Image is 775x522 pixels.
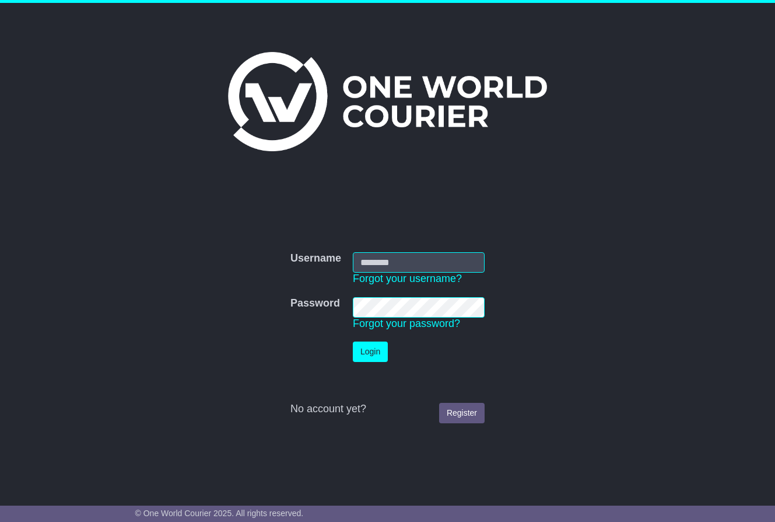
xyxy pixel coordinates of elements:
[135,509,304,518] span: © One World Courier 2025. All rights reserved.
[290,403,485,416] div: No account yet?
[353,273,462,284] a: Forgot your username?
[353,342,388,362] button: Login
[290,297,340,310] label: Password
[353,318,460,329] a: Forgot your password?
[439,403,485,423] a: Register
[290,252,341,265] label: Username
[228,52,546,151] img: One World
